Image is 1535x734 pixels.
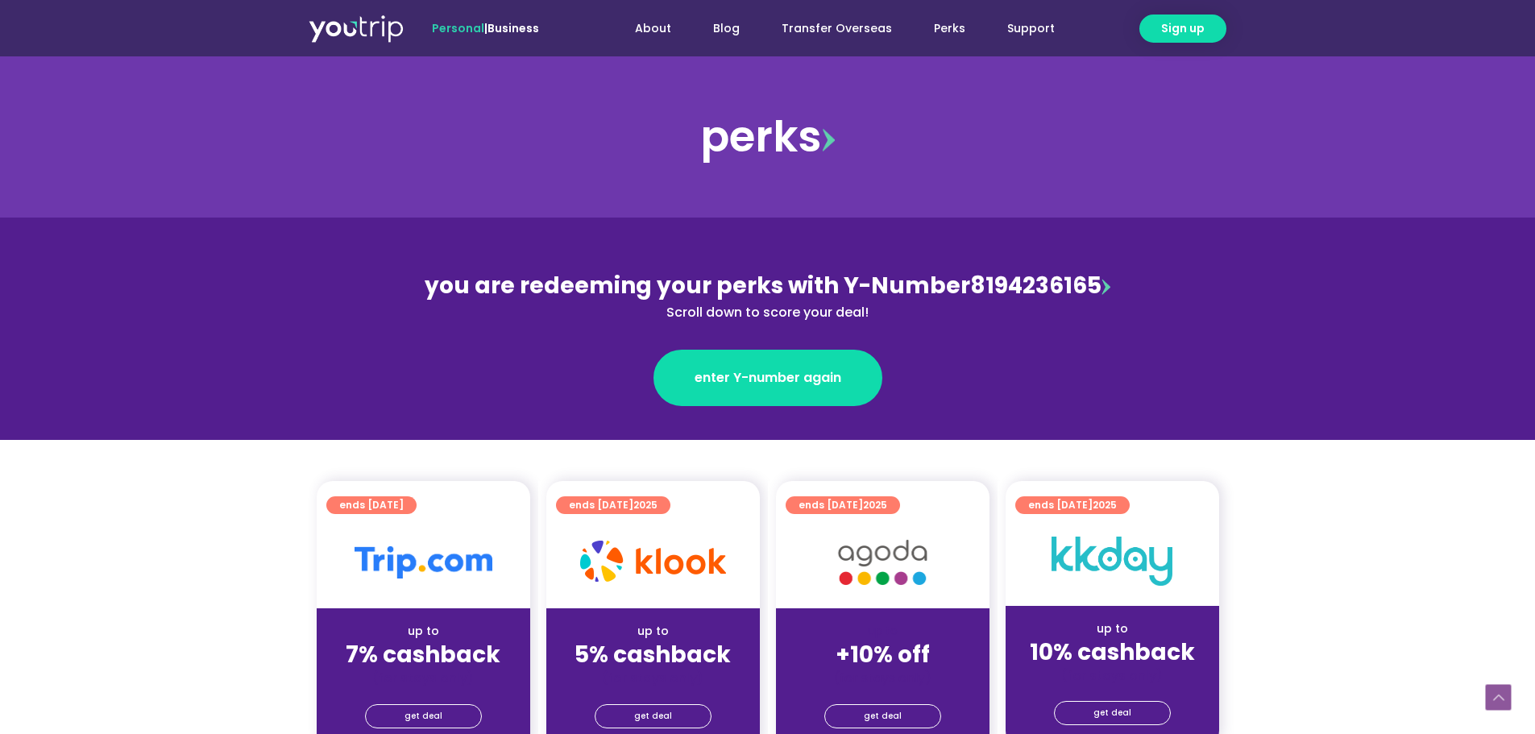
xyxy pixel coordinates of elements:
span: get deal [634,705,672,728]
div: (for stays only) [1018,667,1206,684]
span: 2025 [1093,498,1117,512]
div: (for stays only) [330,670,517,686]
div: up to [559,623,747,640]
a: Support [986,14,1076,44]
a: ends [DATE]2025 [786,496,900,514]
a: ends [DATE] [326,496,417,514]
div: 8194236165 [418,269,1118,322]
span: | [432,20,539,36]
span: ends [DATE] [339,496,404,514]
span: Sign up [1161,20,1205,37]
span: get deal [1093,702,1131,724]
span: ends [DATE] [799,496,887,514]
strong: 7% cashback [346,639,500,670]
a: enter Y-number again [653,350,882,406]
a: get deal [1054,701,1171,725]
a: get deal [595,704,711,728]
a: ends [DATE]2025 [556,496,670,514]
a: Business [487,20,539,36]
span: 2025 [863,498,887,512]
span: get deal [864,705,902,728]
span: you are redeeming your perks with Y-Number [425,270,970,301]
strong: +10% off [836,639,930,670]
span: enter Y-number again [695,368,841,388]
a: get deal [365,704,482,728]
a: get deal [824,704,941,728]
strong: 5% cashback [575,639,731,670]
span: Personal [432,20,484,36]
span: ends [DATE] [1028,496,1117,514]
div: up to [1018,620,1206,637]
strong: 10% cashback [1030,637,1195,668]
a: Sign up [1139,15,1226,43]
a: Blog [692,14,761,44]
a: About [614,14,692,44]
a: Transfer Overseas [761,14,913,44]
span: up to [868,623,898,639]
div: up to [330,623,517,640]
a: ends [DATE]2025 [1015,496,1130,514]
div: (for stays only) [559,670,747,686]
span: 2025 [633,498,658,512]
div: (for stays only) [789,670,977,686]
span: ends [DATE] [569,496,658,514]
nav: Menu [583,14,1076,44]
a: Perks [913,14,986,44]
div: Scroll down to score your deal! [418,303,1118,322]
span: get deal [404,705,442,728]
